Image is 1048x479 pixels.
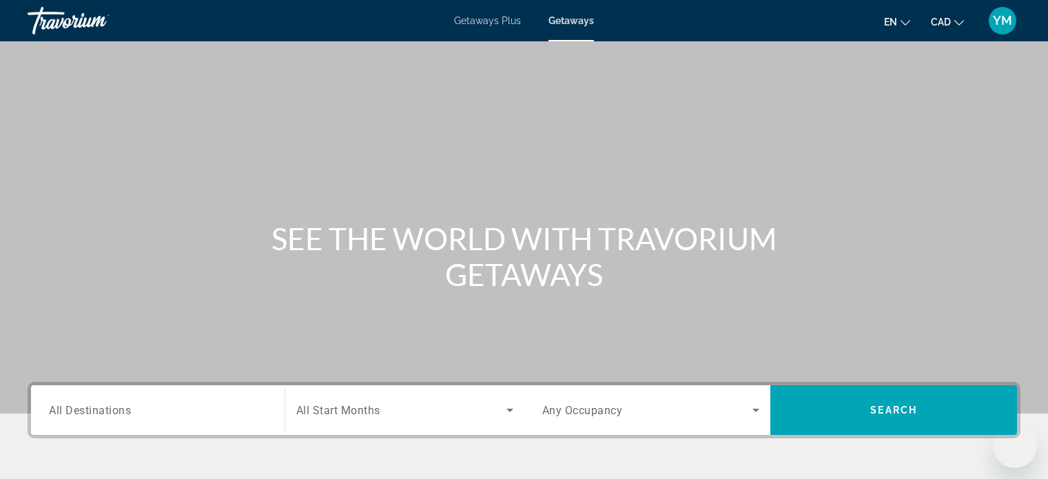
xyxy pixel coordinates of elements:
[548,15,594,26] a: Getaways
[884,12,910,32] button: Change language
[31,385,1017,435] div: Search widget
[28,3,165,39] a: Travorium
[49,403,131,416] span: All Destinations
[931,17,951,28] span: CAD
[770,385,1017,435] button: Search
[454,15,521,26] a: Getaways Plus
[266,221,783,292] h1: SEE THE WORLD WITH TRAVORIUM GETAWAYS
[296,404,380,417] span: All Start Months
[870,405,917,416] span: Search
[884,17,897,28] span: en
[993,14,1012,28] span: YM
[931,12,964,32] button: Change currency
[542,404,623,417] span: Any Occupancy
[985,6,1020,35] button: User Menu
[993,424,1037,468] iframe: Кнопка запуска окна обмена сообщениями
